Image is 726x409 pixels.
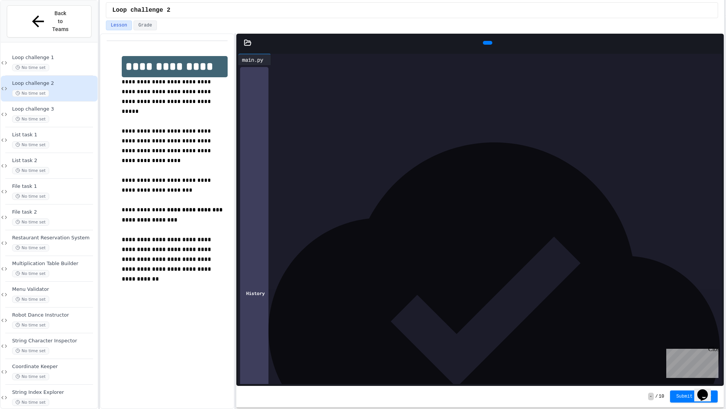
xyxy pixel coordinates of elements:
[12,158,96,164] span: List task 2
[12,399,49,406] span: No time set
[3,3,52,48] div: Chat with us now!Close
[12,80,96,87] span: Loop challenge 2
[648,393,654,400] span: -
[12,106,96,112] span: Loop challenge 3
[12,270,49,277] span: No time set
[12,322,49,329] span: No time set
[663,346,718,378] iframe: chat widget
[12,209,96,215] span: File task 2
[51,9,69,33] span: Back to Teams
[106,20,132,30] button: Lesson
[12,219,49,226] span: No time set
[12,261,96,267] span: Multiplication Table Builder
[670,390,718,403] button: Submit Answer
[12,90,49,97] span: No time set
[12,116,49,123] span: No time set
[12,286,96,293] span: Menu Validator
[12,55,96,61] span: Loop challenge 1
[12,141,49,148] span: No time set
[12,193,49,200] span: No time set
[238,54,271,65] div: main.py
[238,56,267,64] div: main.py
[112,6,171,15] span: Loop challenge 2
[12,244,49,251] span: No time set
[12,364,96,370] span: Coordinate Keeper
[694,379,718,401] iframe: chat widget
[12,167,49,174] span: No time set
[7,5,92,37] button: Back to Teams
[12,132,96,138] span: List task 1
[133,20,157,30] button: Grade
[659,393,664,400] span: 10
[12,389,96,396] span: String Index Explorer
[12,235,96,241] span: Restaurant Reservation System
[12,373,49,380] span: No time set
[655,393,658,400] span: /
[12,183,96,190] span: File task 1
[676,393,712,400] span: Submit Answer
[12,312,96,318] span: Robot Dance Instructor
[12,64,49,71] span: No time set
[12,296,49,303] span: No time set
[12,338,96,344] span: String Character Inspector
[12,347,49,354] span: No time set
